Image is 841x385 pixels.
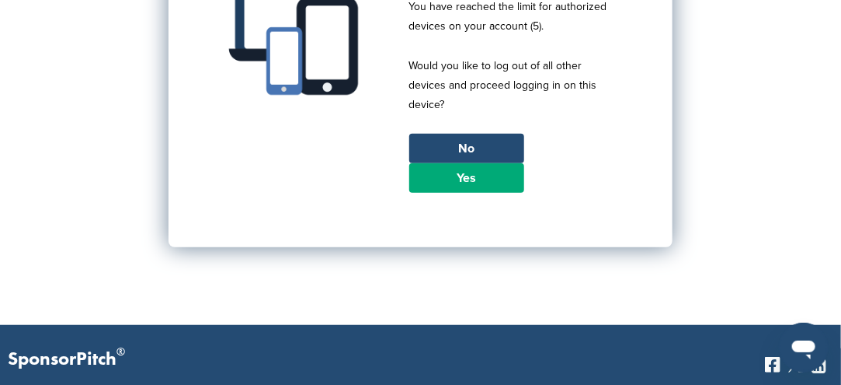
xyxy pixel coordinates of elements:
span: ® [116,342,125,362]
p: SponsorPitch [8,348,125,371]
a: Yes [409,163,524,193]
a: No [409,134,524,163]
img: Facebook [765,357,780,373]
iframe: Button to launch messaging window [779,323,829,373]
